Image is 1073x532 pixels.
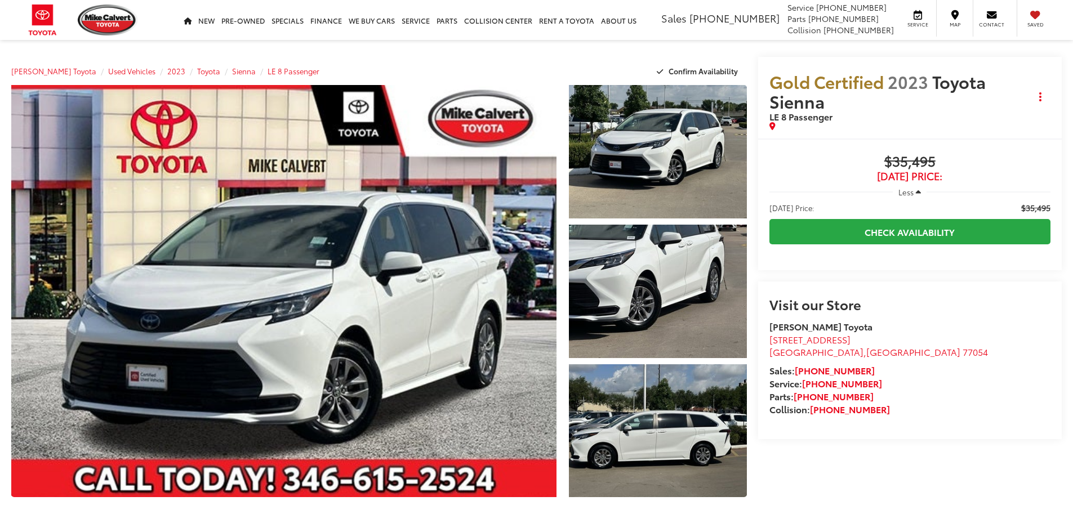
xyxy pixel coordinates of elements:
span: Parts [787,13,806,24]
span: Saved [1023,21,1048,28]
span: Service [905,21,930,28]
a: Sienna [232,66,256,76]
button: Less [893,182,927,202]
span: [PHONE_NUMBER] [823,24,894,35]
a: LE 8 Passenger [268,66,319,76]
span: [DATE] Price: [769,171,1050,182]
button: Actions [1031,87,1050,107]
span: [GEOGRAPHIC_DATA] [769,345,863,358]
span: [STREET_ADDRESS] [769,333,851,346]
a: [PHONE_NUMBER] [810,403,890,415]
span: Toyota Sienna [769,69,986,113]
span: LE 8 Passenger [769,110,832,123]
img: 2023 Toyota Sienna LE 8 Passenger [567,83,748,220]
strong: Sales: [769,364,875,377]
h2: Visit our Store [769,297,1050,311]
span: 77054 [963,345,988,358]
span: , [769,345,988,358]
span: $35,495 [1021,202,1050,213]
span: dropdown dots [1039,92,1041,101]
a: Check Availability [769,219,1050,244]
span: Collision [787,24,821,35]
span: 2023 [888,69,928,93]
strong: [PERSON_NAME] Toyota [769,320,872,333]
img: 2023 Toyota Sienna LE 8 Passenger [567,223,748,359]
a: Expand Photo 3 [569,364,747,498]
a: Expand Photo 0 [11,85,556,497]
a: [PHONE_NUMBER] [795,364,875,377]
a: [PERSON_NAME] Toyota [11,66,96,76]
span: [DATE] Price: [769,202,814,213]
span: Gold Certified [769,69,884,93]
span: Confirm Availability [669,66,738,76]
span: Sales [661,11,687,25]
a: [PHONE_NUMBER] [802,377,882,390]
a: Used Vehicles [108,66,155,76]
a: 2023 [167,66,185,76]
span: [PHONE_NUMBER] [808,13,879,24]
span: $35,495 [769,154,1050,171]
a: [STREET_ADDRESS] [GEOGRAPHIC_DATA],[GEOGRAPHIC_DATA] 77054 [769,333,988,359]
a: Toyota [197,66,220,76]
span: Service [787,2,814,13]
strong: Parts: [769,390,874,403]
strong: Collision: [769,403,890,415]
span: [PHONE_NUMBER] [689,11,780,25]
button: Confirm Availability [651,61,747,81]
img: 2023 Toyota Sienna LE 8 Passenger [6,83,562,499]
span: Map [942,21,967,28]
span: Contact [979,21,1004,28]
a: Expand Photo 2 [569,225,747,358]
span: [PHONE_NUMBER] [816,2,887,13]
strong: Service: [769,377,882,390]
span: [GEOGRAPHIC_DATA] [866,345,960,358]
a: Expand Photo 1 [569,85,747,218]
img: Mike Calvert Toyota [78,5,137,35]
span: Less [898,187,914,197]
img: 2023 Toyota Sienna LE 8 Passenger [567,363,748,499]
a: [PHONE_NUMBER] [794,390,874,403]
